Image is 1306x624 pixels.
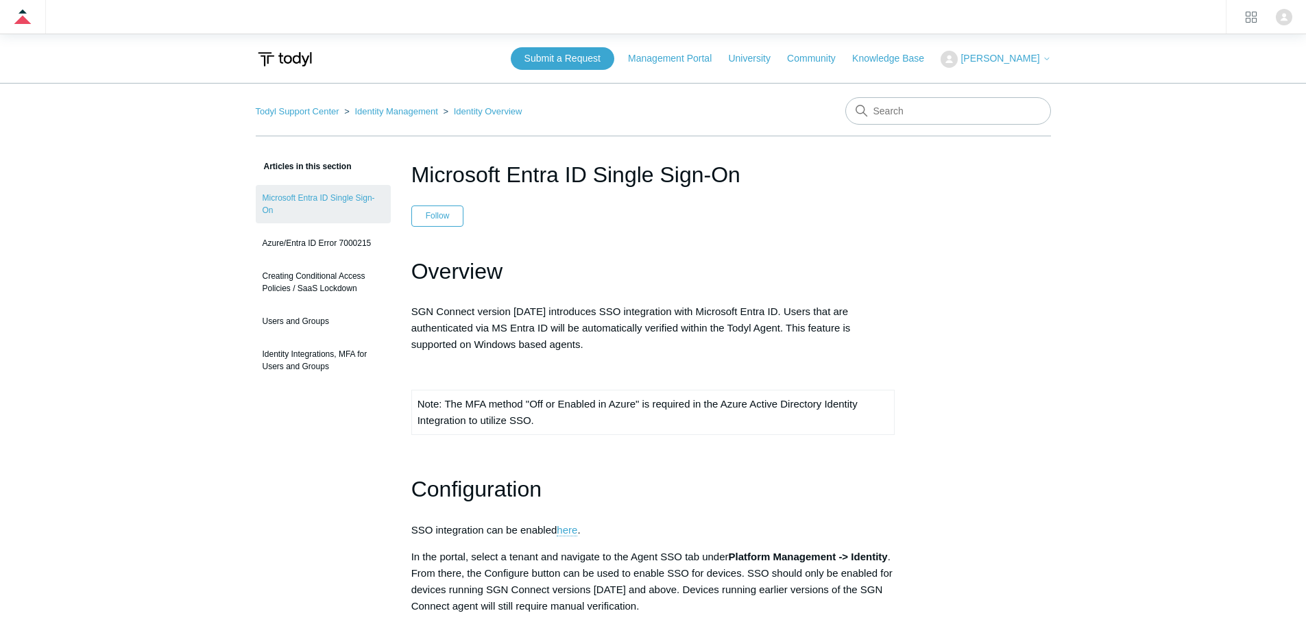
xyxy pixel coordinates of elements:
[256,230,391,256] a: Azure/Entra ID Error 7000215
[411,254,895,289] h1: Overview
[411,205,464,226] button: Follow Article
[454,106,522,116] a: Identity Overview
[728,51,784,66] a: University
[411,158,895,191] h1: Microsoft Entra ID Single Sign-On
[941,51,1050,68] button: [PERSON_NAME]
[411,390,895,435] td: Note: The MFA method "Off or Enabled in Azure" is required in the Azure Active Directory Identity...
[354,106,437,116] a: Identity Management
[852,51,938,66] a: Knowledge Base
[256,185,391,223] a: Microsoft Entra ID Single Sign-On
[256,263,391,301] a: Creating Conditional Access Policies / SaaS Lockdown
[441,106,522,116] li: Identity Overview
[411,472,895,507] h1: Configuration
[256,162,352,171] span: Articles in this section
[1276,9,1292,25] zd-hc-trigger: Click your profile icon to open the profile menu
[960,53,1039,64] span: [PERSON_NAME]
[845,97,1051,125] input: Search
[256,308,391,334] a: Users and Groups
[256,341,391,379] a: Identity Integrations, MFA for Users and Groups
[411,549,895,614] p: In the portal, select a tenant and navigate to the Agent SSO tab under . From there, the Configur...
[628,51,725,66] a: Management Portal
[787,51,849,66] a: Community
[256,106,342,116] li: Todyl Support Center
[557,524,577,536] a: here
[341,106,440,116] li: Identity Management
[1276,9,1292,25] img: user avatar
[729,551,888,562] strong: Platform Management -> Identity
[411,522,895,538] p: SSO integration can be enabled .
[511,47,614,70] a: Submit a Request
[411,303,895,353] p: SGN Connect version [DATE] introduces SSO integration with Microsoft Entra ID. Users that are aut...
[256,47,314,72] img: Todyl Support Center Help Center home page
[256,106,339,116] a: Todyl Support Center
